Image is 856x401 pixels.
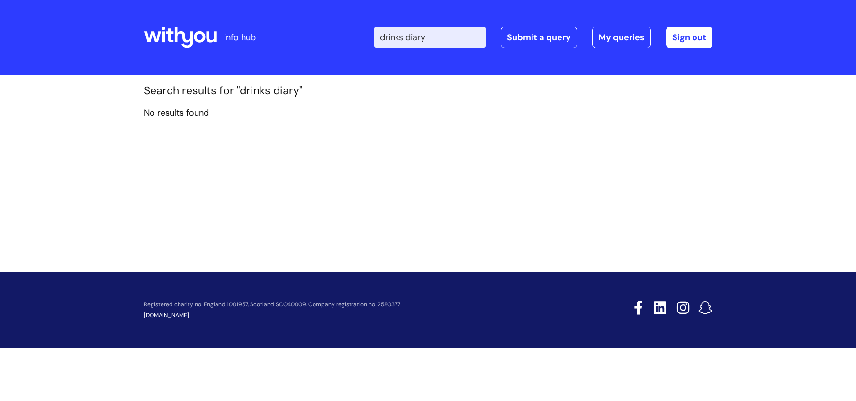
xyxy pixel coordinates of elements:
[374,27,486,48] input: Search
[592,27,651,48] a: My queries
[374,27,712,48] div: | -
[144,84,712,98] h1: Search results for "drinks diary"
[666,27,712,48] a: Sign out
[224,30,256,45] p: info hub
[144,302,567,308] p: Registered charity no. England 1001957, Scotland SCO40009. Company registration no. 2580377
[144,312,189,319] a: [DOMAIN_NAME]
[501,27,577,48] a: Submit a query
[144,105,712,120] p: No results found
